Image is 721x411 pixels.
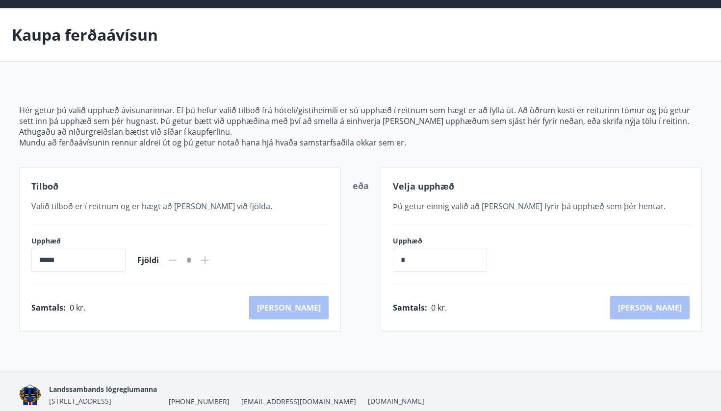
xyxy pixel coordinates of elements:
[393,201,666,212] span: Þú getur einnig valið að [PERSON_NAME] fyrir þá upphæð sem þér hentar.
[31,236,126,246] label: Upphæð
[19,385,41,406] img: 1cqKbADZNYZ4wXUG0EC2JmCwhQh0Y6EN22Kw4FTY.png
[368,396,424,406] a: [DOMAIN_NAME]
[353,180,369,192] span: eða
[19,105,702,126] p: Hér getur þú valið upphæð ávísunarinnar. Ef þú hefur valið tilboð frá hóteli/gistiheimili er sú u...
[169,397,230,407] span: [PHONE_NUMBER]
[431,302,447,313] span: 0 kr.
[137,255,159,266] span: Fjöldi
[49,385,157,394] span: Landssambands lögreglumanna
[31,180,58,192] span: Tilboð
[70,302,85,313] span: 0 kr.
[241,397,356,407] span: [EMAIL_ADDRESS][DOMAIN_NAME]
[393,236,497,246] label: Upphæð
[49,396,111,406] span: [STREET_ADDRESS]
[31,302,66,313] span: Samtals :
[393,302,427,313] span: Samtals :
[19,126,702,137] p: Athugaðu að niðurgreiðslan bætist við síðar í kaupferlinu.
[12,24,158,46] p: Kaupa ferðaávísun
[31,201,272,212] span: Valið tilboð er í reitnum og er hægt að [PERSON_NAME] við fjölda.
[19,137,702,148] p: Mundu að ferðaávísunin rennur aldrei út og þú getur notað hana hjá hvaða samstarfsaðila okkar sem...
[393,180,454,192] span: Velja upphæð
